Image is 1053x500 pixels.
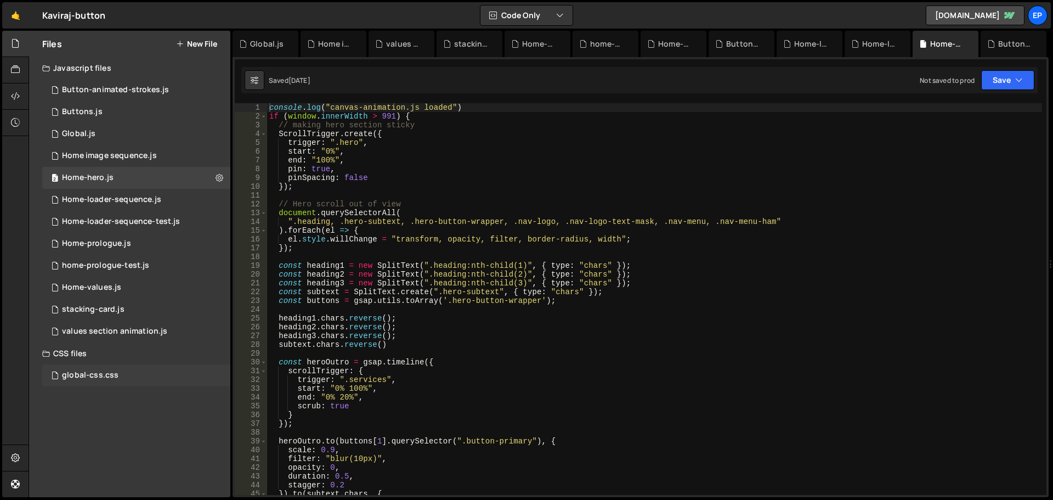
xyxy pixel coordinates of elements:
div: Button-animated-strokes.js [726,38,761,49]
div: 11 [235,191,267,200]
div: Home-loader-sequence.js [862,38,897,49]
div: 16061/43249.js [42,233,230,255]
div: Home-prologue.js [62,239,131,249]
a: Ep [1028,5,1048,25]
div: 16061/44087.js [42,255,230,277]
div: 45 [235,490,267,498]
button: New File [176,40,217,48]
div: Home image sequence.js [318,38,353,49]
div: Kaviraj-button [42,9,105,22]
div: Global.js [250,38,284,49]
div: 17 [235,244,267,252]
div: 7 [235,156,267,165]
button: Save [981,70,1034,90]
div: 10 [235,182,267,191]
div: 16 [235,235,267,244]
div: stacking-card.js [454,38,489,49]
div: 1 [235,103,267,112]
div: 21 [235,279,267,288]
div: Button-animated-strokes.js [62,85,169,95]
div: 16061/45214.js [42,321,230,342]
div: 19 [235,261,267,270]
button: Code Only [480,5,573,25]
div: 15 [235,226,267,235]
div: global-css.css [62,370,118,380]
div: 23 [235,296,267,305]
div: 2 [235,112,267,121]
div: stacking-card.js [62,305,124,314]
div: 33 [235,384,267,393]
div: 37 [235,419,267,428]
div: 35 [235,402,267,411]
div: 28 [235,340,267,349]
div: 20 [235,270,267,279]
div: 16061/44088.js [42,211,230,233]
div: Home-loader-sequence-test.js [62,217,180,227]
div: 31 [235,367,267,375]
div: 16061/43948.js [42,167,230,189]
div: Javascript files [29,57,230,79]
div: 14 [235,217,267,226]
div: Global.js [62,129,95,139]
div: 38 [235,428,267,437]
div: 44 [235,481,267,490]
div: [DATE] [288,76,310,85]
div: 16061/43261.css [42,364,230,386]
div: 13 [235,209,267,217]
div: 29 [235,349,267,358]
div: Home-values.js [522,38,557,49]
div: 5 [235,138,267,147]
div: 8 [235,165,267,173]
div: 12 [235,200,267,209]
a: 🤙 [2,2,29,29]
div: 22 [235,288,267,296]
div: 16061/45089.js [42,145,230,167]
div: 16061/43950.js [42,277,230,299]
div: 36 [235,411,267,419]
div: 27 [235,332,267,340]
div: 16061/43947.js [42,79,230,101]
div: 42 [235,463,267,472]
div: Home-loader-sequence.js [62,195,161,205]
div: 25 [235,314,267,323]
div: home-prologue-test.js [62,261,149,271]
div: 9 [235,173,267,182]
div: Saved [269,76,310,85]
div: 43 [235,472,267,481]
div: 16061/43050.js [42,101,230,123]
div: 30 [235,358,267,367]
div: Home-prologue.js [658,38,693,49]
div: values section animation.js [62,327,167,336]
div: Home-hero.js [62,173,114,183]
div: 4 [235,130,267,138]
div: Buttons.js [998,38,1033,49]
div: 6 [235,147,267,156]
span: 2 [52,175,58,183]
div: 16061/43594.js [42,189,230,211]
div: 39 [235,437,267,446]
div: 41 [235,454,267,463]
div: home-prologue-test.js [590,38,625,49]
div: Buttons.js [62,107,103,117]
div: Home-values.js [62,283,121,293]
div: 40 [235,446,267,454]
div: CSS files [29,342,230,364]
div: values section animation.js [386,38,421,49]
div: Not saved to prod [920,76,975,85]
div: 3 [235,121,267,130]
div: 32 [235,375,267,384]
div: 34 [235,393,267,402]
div: 26 [235,323,267,332]
div: 16061/45009.js [42,123,230,145]
div: 16061/44833.js [42,299,230,321]
a: [DOMAIN_NAME] [926,5,1024,25]
div: 18 [235,252,267,261]
div: Home image sequence.js [62,151,157,161]
div: Home-hero.js [930,38,965,49]
div: 24 [235,305,267,314]
div: Home-loader-sequence-test.js [794,38,829,49]
h2: Files [42,38,62,50]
